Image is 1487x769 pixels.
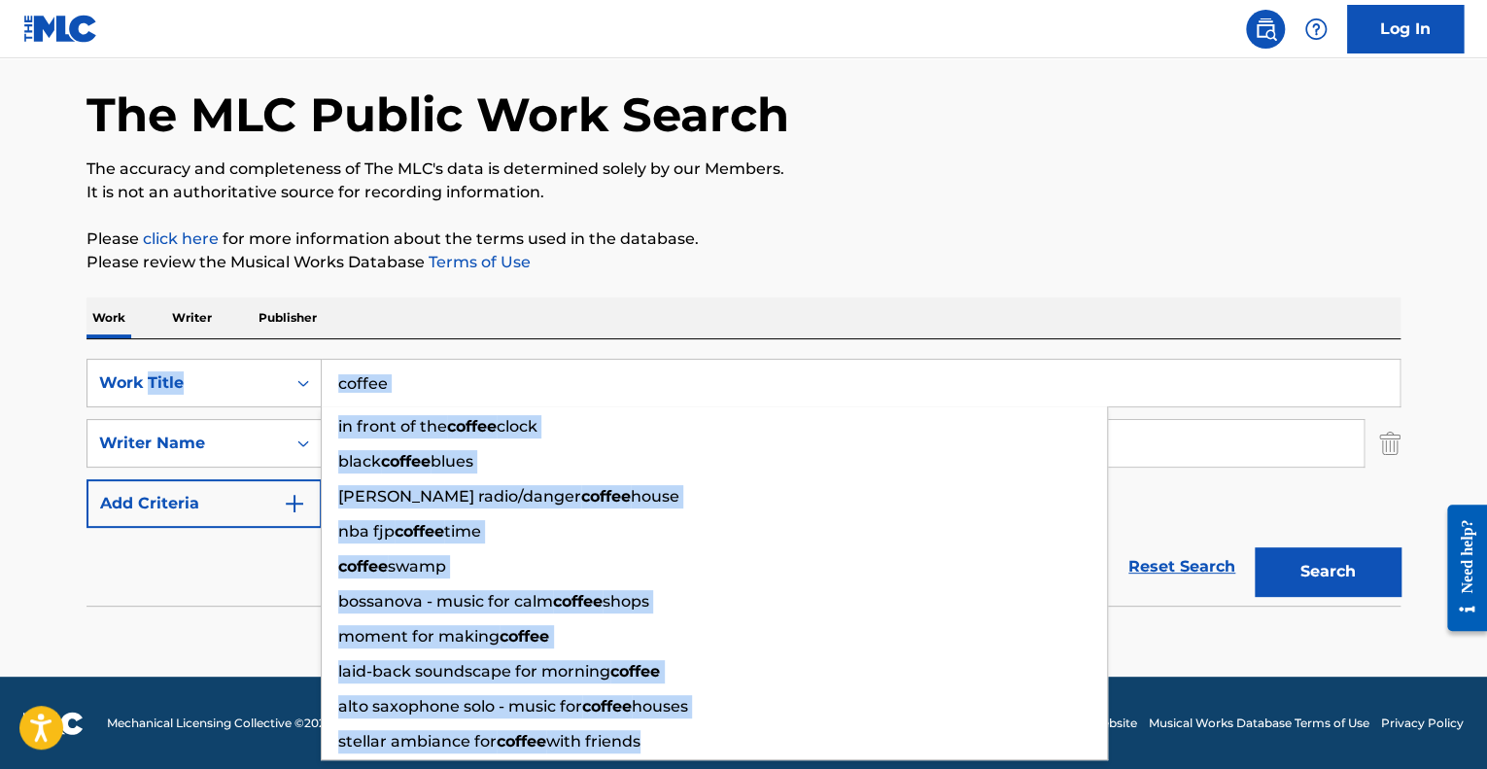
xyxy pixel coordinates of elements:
span: clock [497,417,537,436]
strong: coffee [338,557,388,576]
strong: coffee [447,417,497,436]
span: swamp [388,557,446,576]
h1: The MLC Public Work Search [86,86,789,144]
img: MLC Logo [23,15,98,43]
div: Work Title [99,371,274,395]
span: [PERSON_NAME] radio/danger [338,487,581,506]
a: Musical Works Database Terms of Use [1149,715,1369,732]
span: laid-back soundscape for morning [338,662,610,681]
button: Add Criteria [86,479,322,528]
iframe: Resource Center [1433,489,1487,646]
a: Log In [1347,5,1464,53]
span: time [444,522,481,541]
span: blues [431,452,473,471]
span: houses [632,697,688,716]
strong: coffee [500,627,549,646]
a: Terms of Use [425,253,531,271]
span: alto saxophone solo - music for [338,697,582,716]
p: Please for more information about the terms used in the database. [86,227,1401,251]
p: Writer [166,297,218,338]
span: nba fjp [338,522,395,541]
span: stellar ambiance for [338,732,497,751]
a: Privacy Policy [1381,715,1464,732]
a: click here [143,229,219,248]
a: Public Search [1246,10,1285,49]
div: Writer Name [99,432,274,455]
img: search [1254,17,1277,41]
strong: coffee [381,452,431,471]
p: Work [86,297,131,338]
span: with friends [546,732,640,751]
strong: coffee [582,697,632,716]
span: black [338,452,381,471]
img: help [1304,17,1328,41]
p: It is not an authoritative source for recording information. [86,181,1401,204]
span: shops [603,592,649,611]
strong: coffee [395,522,444,541]
span: moment for making [338,627,500,646]
p: Publisher [253,297,323,338]
form: Search Form [86,359,1401,606]
strong: coffee [553,592,603,611]
span: bossanova - music for calm [338,592,553,611]
p: Please review the Musical Works Database [86,251,1401,274]
div: Help [1297,10,1335,49]
button: Search [1255,547,1401,596]
strong: coffee [610,662,660,681]
span: house [631,487,679,506]
strong: coffee [497,732,546,751]
p: The accuracy and completeness of The MLC's data is determined solely by our Members. [86,157,1401,181]
img: Delete Criterion [1379,419,1401,468]
img: 9d2ae6d4665cec9f34b9.svg [283,492,306,515]
span: Mechanical Licensing Collective © 2025 [107,715,332,732]
strong: coffee [581,487,631,506]
span: in front of the [338,417,447,436]
a: Reset Search [1119,545,1245,588]
img: logo [23,712,84,735]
